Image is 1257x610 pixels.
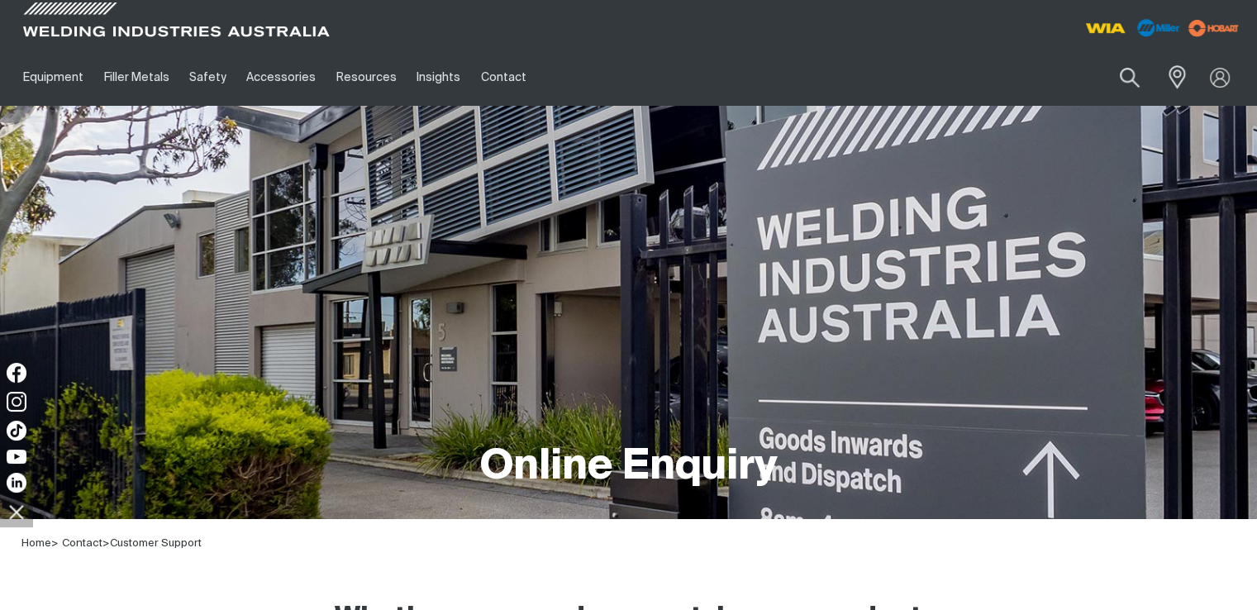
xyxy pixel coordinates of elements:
button: Search products [1102,58,1158,97]
a: Home [21,538,51,549]
a: Contact [470,49,536,106]
img: Facebook [7,363,26,383]
span: > [51,538,59,549]
a: Resources [326,49,407,106]
img: TikTok [7,421,26,441]
img: LinkedIn [7,473,26,493]
a: Equipment [13,49,93,106]
a: Customer Support [110,536,202,549]
span: Customer Support [110,538,202,549]
nav: Main [13,49,936,106]
a: Accessories [236,49,326,106]
a: Insights [407,49,470,106]
img: miller [1183,16,1244,41]
a: Contact [62,538,102,549]
img: YouTube [7,450,26,464]
input: Product name or item number... [1081,58,1158,97]
img: hide socials [2,498,31,526]
a: Filler Metals [93,49,179,106]
img: Instagram [7,392,26,412]
a: Safety [179,49,236,106]
span: > [102,538,110,549]
h1: Online Enquiry [480,441,778,494]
